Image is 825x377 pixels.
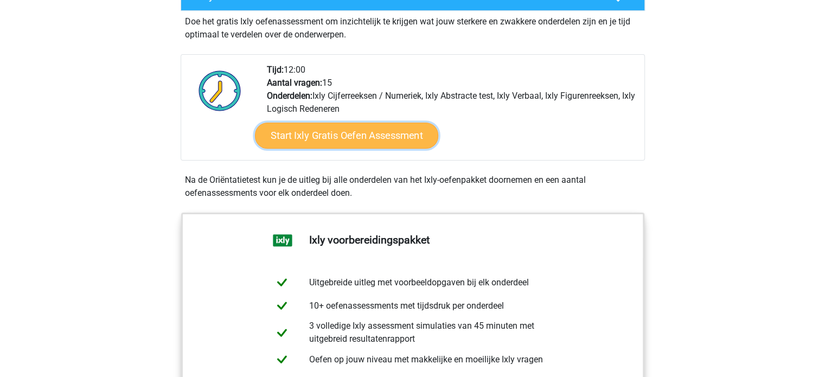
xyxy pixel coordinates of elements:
img: Klok [193,63,247,118]
div: Na de Oriëntatietest kun je de uitleg bij alle onderdelen van het Ixly-oefenpakket doornemen en e... [181,174,645,200]
b: Onderdelen: [267,91,312,101]
a: Start Ixly Gratis Oefen Assessment [254,123,438,149]
div: Doe het gratis Ixly oefenassessment om inzichtelijk te krijgen wat jouw sterkere en zwakkere onde... [181,11,645,41]
div: 12:00 15 Ixly Cijferreeksen / Numeriek, Ixly Abstracte test, Ixly Verbaal, Ixly Figurenreeksen, I... [259,63,644,160]
b: Aantal vragen: [267,78,322,88]
b: Tijd: [267,65,284,75]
